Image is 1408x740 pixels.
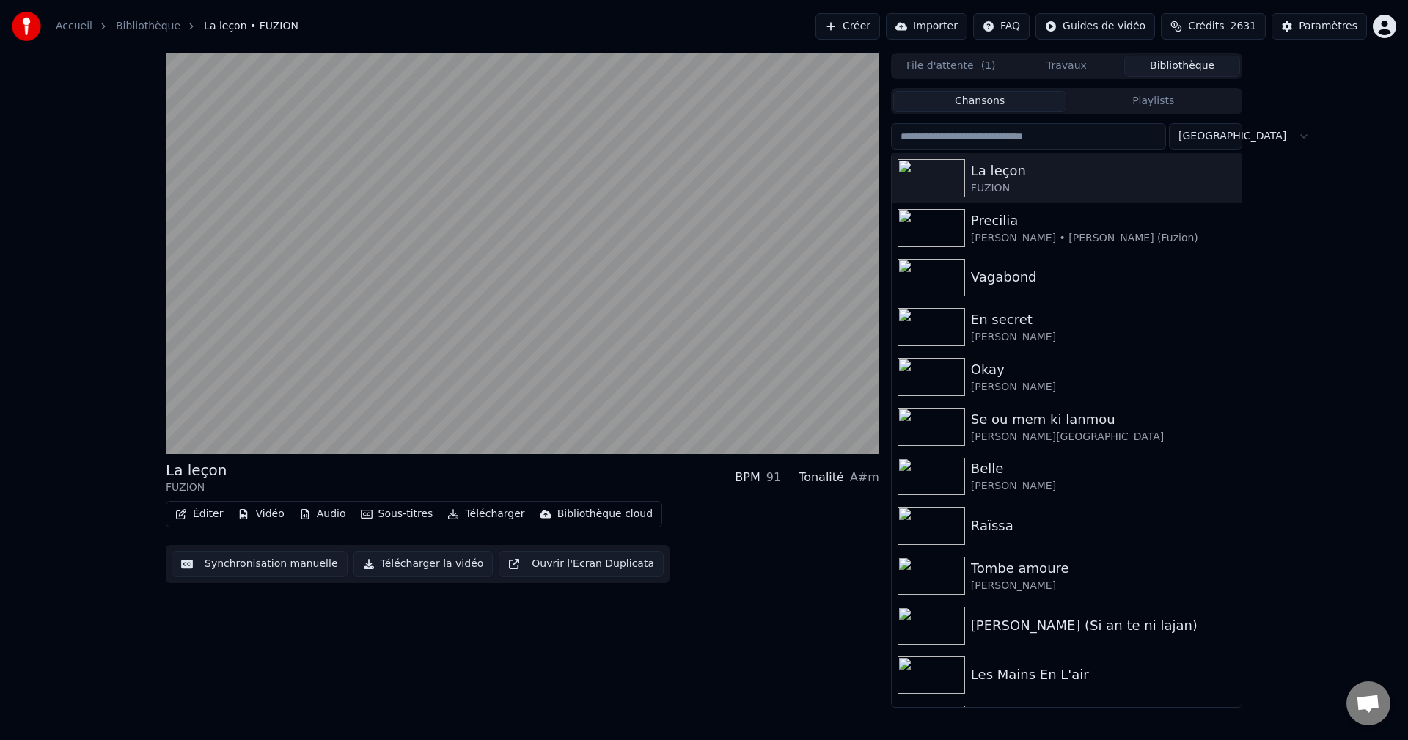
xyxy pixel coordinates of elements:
[1272,13,1367,40] button: Paramètres
[169,504,229,524] button: Éditer
[971,458,1236,479] div: Belle
[971,161,1236,181] div: La leçon
[886,13,967,40] button: Importer
[1231,19,1257,34] span: 2631
[971,615,1236,636] div: [PERSON_NAME] (Si an te ni lajan)
[971,558,1236,579] div: Tombe amoure
[973,13,1030,40] button: FAQ
[971,267,1236,287] div: Vagabond
[981,59,996,73] span: ( 1 )
[1066,91,1240,112] button: Playlists
[971,479,1236,494] div: [PERSON_NAME]
[971,181,1236,196] div: FUZION
[1161,13,1266,40] button: Crédits2631
[166,460,227,480] div: La leçon
[1188,19,1224,34] span: Crédits
[893,91,1067,112] button: Chansons
[735,469,760,486] div: BPM
[971,309,1236,330] div: En secret
[1009,56,1125,77] button: Travaux
[1346,681,1390,725] div: Ouvrir le chat
[56,19,92,34] a: Accueil
[1178,129,1286,144] span: [GEOGRAPHIC_DATA]
[971,409,1236,430] div: Se ou mem ki lanmou
[971,664,1236,685] div: Les Mains En L'air
[971,380,1236,395] div: [PERSON_NAME]
[172,551,348,577] button: Synchronisation manuelle
[116,19,180,34] a: Bibliothèque
[971,330,1236,345] div: [PERSON_NAME]
[1035,13,1155,40] button: Guides de vidéo
[1124,56,1240,77] button: Bibliothèque
[815,13,880,40] button: Créer
[971,210,1236,231] div: Precilia
[293,504,352,524] button: Audio
[557,507,653,521] div: Bibliothèque cloud
[166,480,227,495] div: FUZION
[441,504,530,524] button: Télécharger
[971,430,1236,444] div: [PERSON_NAME][GEOGRAPHIC_DATA]
[1299,19,1357,34] div: Paramètres
[971,231,1236,246] div: [PERSON_NAME] • [PERSON_NAME] (Fuzion)
[799,469,844,486] div: Tonalité
[971,359,1236,380] div: Okay
[499,551,664,577] button: Ouvrir l'Ecran Duplicata
[850,469,879,486] div: A#m
[204,19,298,34] span: La leçon • FUZION
[232,504,290,524] button: Vidéo
[12,12,41,41] img: youka
[893,56,1009,77] button: File d'attente
[353,551,494,577] button: Télécharger la vidéo
[971,579,1236,593] div: [PERSON_NAME]
[766,469,781,486] div: 91
[971,516,1236,536] div: Raïssa
[56,19,298,34] nav: breadcrumb
[355,504,439,524] button: Sous-titres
